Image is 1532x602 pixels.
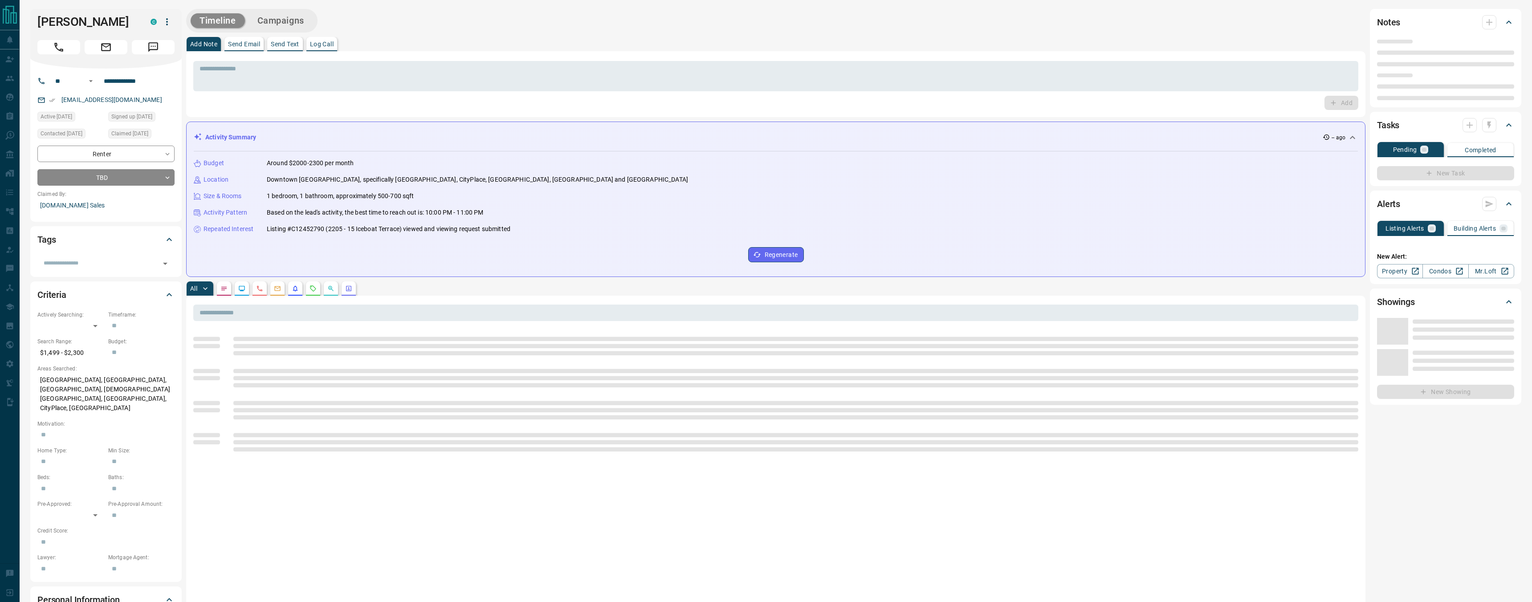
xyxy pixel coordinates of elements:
div: Showings [1377,291,1514,313]
p: Listing #C12452790 (2205 - 15 Iceboat Terrace) viewed and viewing request submitted [267,224,510,234]
h2: Alerts [1377,197,1400,211]
button: Open [86,76,96,86]
p: 1 bedroom, 1 bathroom, approximately 500-700 sqft [267,191,414,201]
span: Claimed [DATE] [111,129,148,138]
button: Campaigns [249,13,313,28]
h2: Tasks [1377,118,1399,132]
div: Criteria [37,284,175,305]
h2: Tags [37,232,56,247]
p: Location [204,175,228,184]
p: Baths: [108,473,175,481]
p: Search Range: [37,338,104,346]
p: Lawyer: [37,553,104,561]
svg: Listing Alerts [292,285,299,292]
p: Pre-Approved: [37,500,104,508]
span: Active [DATE] [41,112,72,121]
svg: Opportunities [327,285,334,292]
p: Activity Summary [205,133,256,142]
p: -- ago [1332,134,1345,142]
svg: Notes [220,285,228,292]
div: Mon Oct 13 2025 [37,112,104,124]
p: Completed [1465,147,1496,153]
button: Regenerate [748,247,804,262]
h2: Showings [1377,295,1415,309]
p: Send Email [228,41,260,47]
p: Mortgage Agent: [108,553,175,561]
p: Log Call [310,41,334,47]
p: $1,499 - $2,300 [37,346,104,360]
div: condos.ca [151,19,157,25]
div: Tags [37,229,175,250]
span: Email [85,40,127,54]
p: [GEOGRAPHIC_DATA], [GEOGRAPHIC_DATA], [GEOGRAPHIC_DATA], [DEMOGRAPHIC_DATA][GEOGRAPHIC_DATA], [GE... [37,373,175,415]
svg: Emails [274,285,281,292]
span: Contacted [DATE] [41,129,82,138]
button: Timeline [191,13,245,28]
div: Tue Jul 21 2020 [108,112,175,124]
p: Areas Searched: [37,365,175,373]
div: Wed Jul 24 2024 [108,129,175,141]
p: Add Note [190,41,217,47]
p: Timeframe: [108,311,175,319]
a: Property [1377,264,1423,278]
div: Tasks [1377,114,1514,136]
div: Sun Aug 09 2020 [37,129,104,141]
svg: Requests [310,285,317,292]
p: Listing Alerts [1385,225,1424,232]
p: Based on the lead's activity, the best time to reach out is: 10:00 PM - 11:00 PM [267,208,484,217]
p: Budget: [108,338,175,346]
p: Home Type: [37,447,104,455]
h2: Notes [1377,15,1400,29]
p: Beds: [37,473,104,481]
p: Pending [1393,146,1417,153]
p: Actively Searching: [37,311,104,319]
p: Building Alerts [1454,225,1496,232]
a: [EMAIL_ADDRESS][DOMAIN_NAME] [61,96,162,103]
a: Condos [1422,264,1468,278]
p: [DOMAIN_NAME] Sales [37,198,175,213]
svg: Email Verified [49,97,55,103]
svg: Lead Browsing Activity [238,285,245,292]
h1: [PERSON_NAME] [37,15,137,29]
p: New Alert: [1377,252,1514,261]
div: Alerts [1377,193,1514,215]
div: Renter [37,146,175,162]
h2: Criteria [37,288,66,302]
div: Notes [1377,12,1514,33]
p: Size & Rooms [204,191,242,201]
p: Send Text [271,41,299,47]
div: Activity Summary-- ago [194,129,1358,146]
span: Message [132,40,175,54]
p: All [190,285,197,292]
p: Activity Pattern [204,208,247,217]
p: Pre-Approval Amount: [108,500,175,508]
a: Mr.Loft [1468,264,1514,278]
svg: Agent Actions [345,285,352,292]
p: Motivation: [37,420,175,428]
p: Around $2000-2300 per month [267,159,354,168]
p: Budget [204,159,224,168]
span: Call [37,40,80,54]
p: Repeated Interest [204,224,253,234]
p: Credit Score: [37,527,175,535]
p: Claimed By: [37,190,175,198]
p: Downtown [GEOGRAPHIC_DATA], specifically [GEOGRAPHIC_DATA], CityPlace, [GEOGRAPHIC_DATA], [GEOGRA... [267,175,688,184]
p: Min Size: [108,447,175,455]
svg: Calls [256,285,263,292]
button: Open [159,257,171,270]
span: Signed up [DATE] [111,112,152,121]
div: TBD [37,169,175,186]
